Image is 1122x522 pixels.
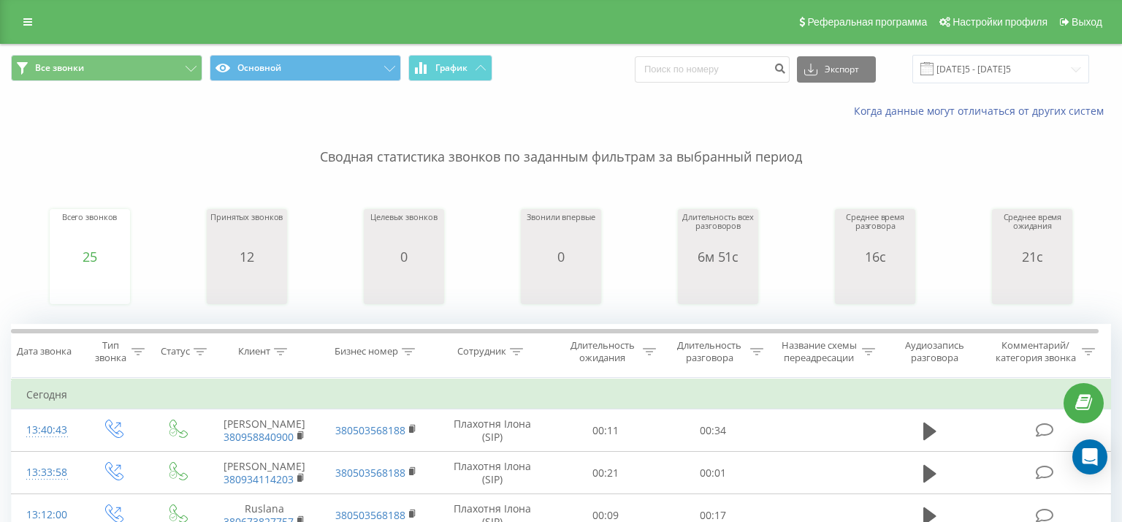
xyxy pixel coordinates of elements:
[408,55,492,81] button: График
[457,346,506,358] div: Сотрудник
[11,118,1111,167] p: Сводная статистика звонков по заданным фильтрам за выбранный период
[1072,16,1102,28] span: Выход
[996,249,1069,264] div: 21с
[780,339,858,364] div: Название схемы переадресации
[432,452,552,494] td: Плахотня Ілона (SIP)
[12,380,1111,409] td: Сегодня
[552,452,660,494] td: 00:21
[635,56,790,83] input: Поиск по номеру
[370,249,437,264] div: 0
[565,339,639,364] div: Длительность ожидания
[210,249,283,264] div: 12
[854,104,1111,118] a: Когда данные могут отличаться от других систем
[26,416,66,445] div: 13:40:43
[238,346,270,358] div: Клиент
[224,472,294,486] a: 380934114203
[682,249,755,264] div: 6м 51с
[224,430,294,444] a: 380958840900
[210,213,283,249] div: Принятых звонков
[527,213,595,249] div: Звонили впервые
[993,339,1078,364] div: Комментарий/категория звонка
[93,339,128,364] div: Тип звонка
[660,409,767,452] td: 00:34
[892,339,978,364] div: Аудиозапись разговора
[797,56,876,83] button: Экспорт
[161,346,190,358] div: Статус
[335,466,405,480] a: 380503568188
[62,213,118,249] div: Всего звонков
[839,213,912,249] div: Среднее время разговора
[11,55,202,81] button: Все звонки
[839,249,912,264] div: 16с
[435,63,467,73] span: График
[432,409,552,452] td: Плахотня Ілона (SIP)
[210,55,401,81] button: Основной
[996,213,1069,249] div: Среднее время ожидания
[673,339,747,364] div: Длительность разговора
[209,409,321,452] td: [PERSON_NAME]
[660,452,767,494] td: 00:01
[1072,439,1107,474] div: Open Intercom Messenger
[26,458,66,487] div: 13:33:58
[527,249,595,264] div: 0
[807,16,927,28] span: Реферальная программа
[335,346,398,358] div: Бизнес номер
[62,249,118,264] div: 25
[552,409,660,452] td: 00:11
[682,213,755,249] div: Длительность всех разговоров
[953,16,1047,28] span: Настройки профиля
[370,213,437,249] div: Целевых звонков
[335,423,405,437] a: 380503568188
[209,452,321,494] td: [PERSON_NAME]
[17,346,72,358] div: Дата звонка
[335,508,405,522] a: 380503568188
[35,62,84,74] span: Все звонки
